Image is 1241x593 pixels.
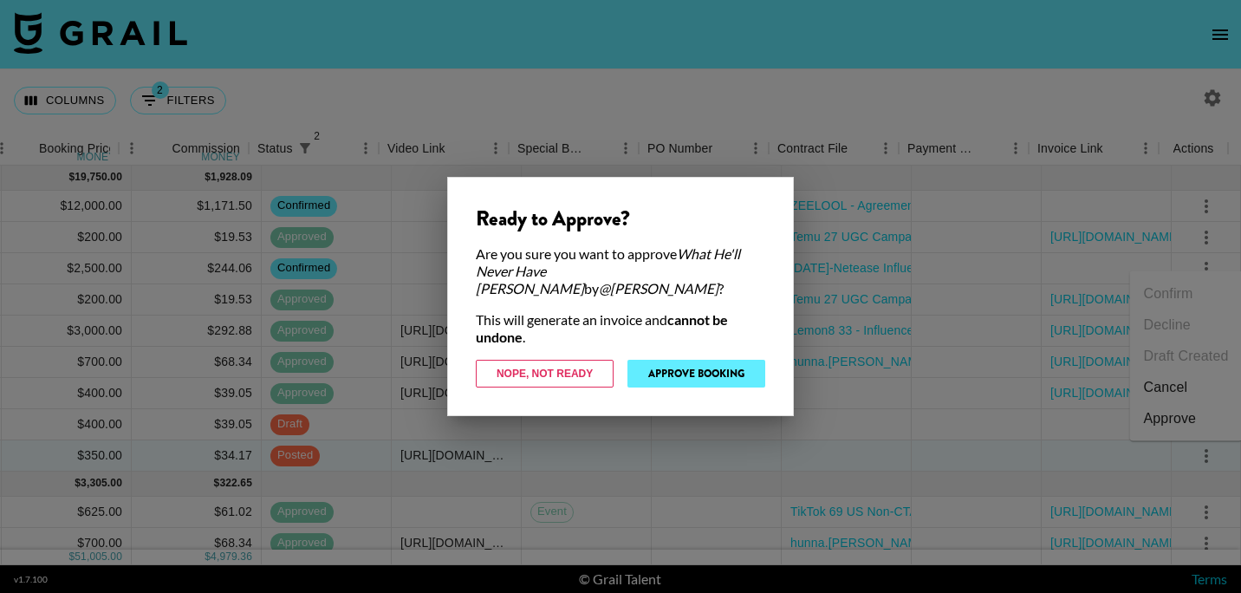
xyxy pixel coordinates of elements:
[476,311,728,345] strong: cannot be undone
[476,311,765,346] div: This will generate an invoice and .
[627,360,765,388] button: Approve Booking
[476,360,614,388] button: Nope, Not Ready
[599,280,718,296] em: @ [PERSON_NAME]
[476,245,740,296] em: What He'll Never Have [PERSON_NAME]
[476,205,765,231] div: Ready to Approve?
[476,245,765,297] div: Are you sure you want to approve by ?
